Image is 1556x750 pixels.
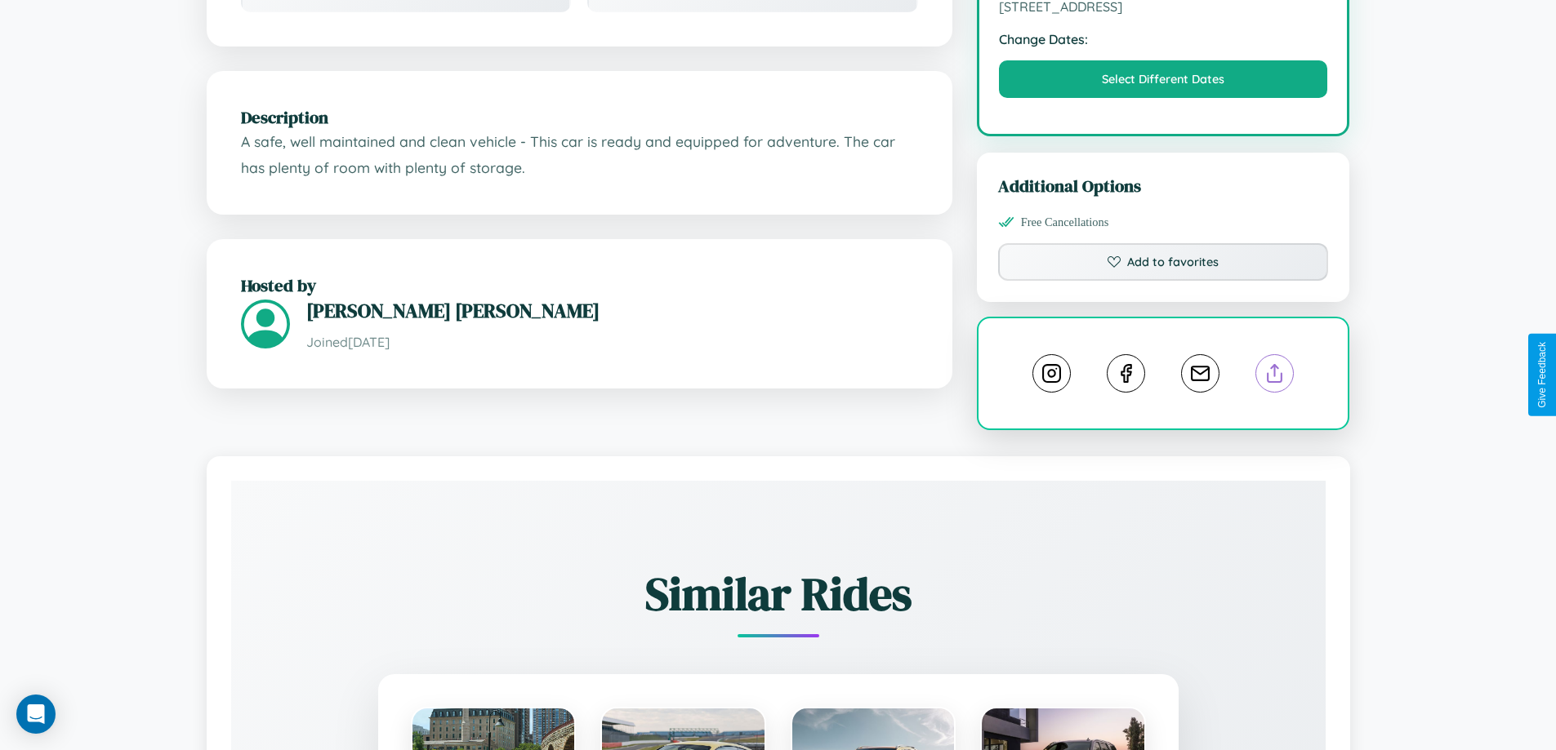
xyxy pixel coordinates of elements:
[1536,342,1548,408] div: Give Feedback
[998,174,1329,197] h3: Additional Options
[241,273,918,297] h2: Hosted by
[288,562,1268,625] h2: Similar Rides
[241,105,918,129] h2: Description
[999,60,1328,98] button: Select Different Dates
[998,243,1329,281] button: Add to favorites
[999,31,1328,47] strong: Change Dates:
[1021,215,1109,229] span: Free Cancellations
[306,331,918,354] p: Joined [DATE]
[16,695,56,734] div: Open Intercom Messenger
[241,129,918,180] p: A safe, well maintained and clean vehicle - This car is ready and equipped for adventure. The car...
[306,297,918,324] h3: [PERSON_NAME] [PERSON_NAME]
